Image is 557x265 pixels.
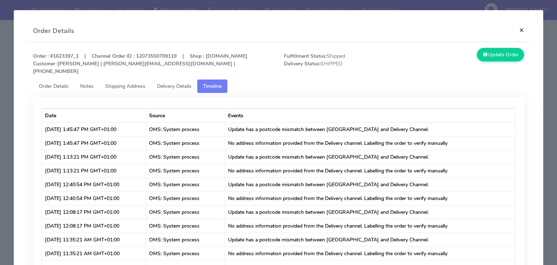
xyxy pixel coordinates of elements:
th: Source [146,109,226,122]
span: Notes [80,83,94,90]
th: Date [42,109,146,122]
td: [DATE] 1:45:47 PM GMT+01:00 [42,136,146,150]
td: Update has a postcode mismatch between [GEOGRAPHIC_DATA] and Delivery Channel. [225,150,515,164]
span: Shipping Address [105,83,145,90]
span: Delivery Details [157,83,191,90]
button: Update Order [477,48,524,61]
span: Shipped SHIPPED [278,52,404,75]
td: [DATE] 12:40:54 PM GMT+01:00 [42,178,146,191]
td: [DATE] 1:13:21 PM GMT+01:00 [42,164,146,178]
td: No address information provided from the Delivery channel. Labelling the order to verify manually [225,136,515,150]
td: Update has a postcode mismatch between [GEOGRAPHIC_DATA] and Delivery Channel. [225,205,515,219]
span: Order Details [39,83,69,90]
td: [DATE] 12:40:54 PM GMT+01:00 [42,191,146,205]
ul: Tabs [33,79,524,93]
td: OMS: System process [146,246,226,260]
td: No address information provided from the Delivery channel. Labelling the order to verify manually [225,191,515,205]
td: [DATE] 1:45:47 PM GMT+01:00 [42,122,146,136]
td: OMS: System process [146,205,226,219]
td: Update has a postcode mismatch between [GEOGRAPHIC_DATA] and Delivery Channel. [225,178,515,191]
td: OMS: System process [146,136,226,150]
td: OMS: System process [146,164,226,178]
span: Timeline [203,83,222,90]
td: No address information provided from the Delivery channel. Labelling the order to verify manually [225,246,515,260]
th: Events [225,109,515,122]
td: [DATE] 11:35:21 AM GMT+01:00 [42,233,146,246]
td: No address information provided from the Delivery channel. Labelling the order to verify manually [225,219,515,233]
td: OMS: System process [146,178,226,191]
button: Close [513,20,530,40]
td: Update has a postcode mismatch between [GEOGRAPHIC_DATA] and Delivery Channel. [225,233,515,246]
strong: Fulfillment Status: [284,53,327,60]
strong: Delivery Status: [284,60,321,67]
td: OMS: System process [146,122,226,136]
strong: Customer : [33,60,58,67]
td: [DATE] 11:35:21 AM GMT+01:00 [42,246,146,260]
td: OMS: System process [146,233,226,246]
td: Update has a postcode mismatch between [GEOGRAPHIC_DATA] and Delivery Channel. [225,122,515,136]
td: [DATE] 1:13:21 PM GMT+01:00 [42,150,146,164]
td: [DATE] 12:08:17 PM GMT+01:00 [42,219,146,233]
h4: Order Details [33,26,74,36]
td: OMS: System process [146,191,226,205]
strong: Order : #1623397_1 | Channel Order ID : 12073550709119 | Shop : [DOMAIN_NAME] [PERSON_NAME] | [PE... [33,53,247,75]
td: OMS: System process [146,219,226,233]
td: OMS: System process [146,150,226,164]
td: No address information provided from the Delivery channel. Labelling the order to verify manually [225,164,515,178]
td: [DATE] 12:08:17 PM GMT+01:00 [42,205,146,219]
